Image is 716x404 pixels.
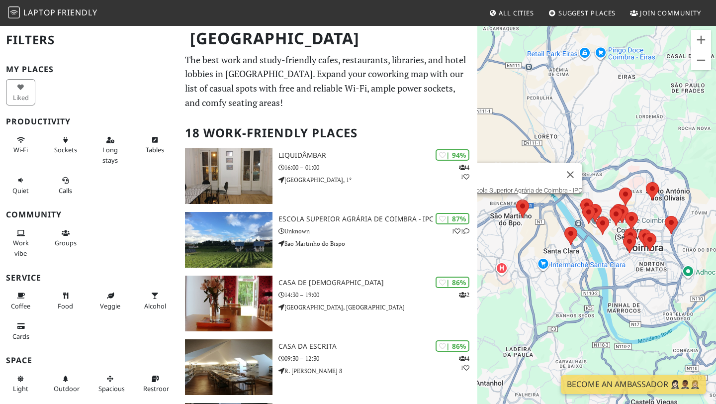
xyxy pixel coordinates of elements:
[55,238,77,247] span: Group tables
[436,340,469,352] div: | 86%
[278,175,477,185] p: [GEOGRAPHIC_DATA], 1°
[691,50,711,70] button: Zoom out
[54,384,80,393] span: Outdoor area
[185,148,272,204] img: Liquidâmbar
[146,145,164,154] span: Work-friendly tables
[51,371,80,397] button: Outdoor
[54,145,77,154] span: Power sockets
[51,172,80,199] button: Calls
[51,288,80,314] button: Food
[6,65,173,74] h3: My Places
[6,132,35,158] button: Wi-Fi
[51,132,80,158] button: Sockets
[278,366,477,376] p: R. [PERSON_NAME] 8
[561,375,706,394] a: Become an Ambassador 🤵🏻‍♀️🤵🏾‍♂️🤵🏼‍♀️
[278,279,477,287] h3: Casa de [DEMOGRAPHIC_DATA]
[6,25,173,55] h2: Filters
[459,354,469,373] p: 4 1
[6,117,173,126] h3: Productivity
[143,384,173,393] span: Restroom
[278,290,477,300] p: 14:30 – 19:00
[185,118,471,148] h2: 18 Work-Friendly Places
[179,339,477,395] a: Casa da Escrita | 86% 41 Casa da Escrita 09:30 – 12:30 R. [PERSON_NAME] 8
[185,339,272,395] img: Casa da Escrita
[278,215,477,223] h3: Escola Superior Agrária de Coimbra - IPC
[95,371,125,397] button: Spacious
[140,132,170,158] button: Tables
[102,145,118,164] span: Long stays
[23,7,56,18] span: Laptop
[179,276,477,331] a: Casa de Chá | 86% 2 Casa de [DEMOGRAPHIC_DATA] 14:30 – 19:00 [GEOGRAPHIC_DATA], [GEOGRAPHIC_DATA]
[436,277,469,288] div: | 86%
[544,4,620,22] a: Suggest Places
[640,8,701,17] span: Join Community
[278,239,477,248] p: Sao Martinho do Bispo
[558,163,582,187] button: Close
[691,30,711,50] button: Zoom in
[98,384,125,393] span: Spacious
[179,212,477,268] a: Escola Superior Agrária de Coimbra - IPC | 87% 11 Escola Superior Agrária de Coimbra - IPC Unknow...
[179,148,477,204] a: Liquidâmbar | 94% 41 Liquidâmbar 16:00 – 01:00 [GEOGRAPHIC_DATA], 1°
[182,25,475,52] h1: [GEOGRAPHIC_DATA]
[100,302,120,310] span: Veggie
[499,8,534,17] span: All Cities
[278,151,477,160] h3: Liquidâmbar
[469,187,582,194] a: Escola Superior Agrária de Coimbra - IPC
[436,213,469,224] div: | 87%
[459,290,469,300] p: 2
[140,288,170,314] button: Alcohol
[6,371,35,397] button: Light
[278,163,477,172] p: 16:00 – 01:00
[626,4,705,22] a: Join Community
[6,225,35,261] button: Work vibe
[13,384,28,393] span: Natural light
[6,356,173,365] h3: Space
[13,238,29,257] span: People working
[451,226,469,236] p: 1 1
[6,318,35,344] button: Cards
[6,288,35,314] button: Coffee
[6,273,173,283] h3: Service
[12,186,29,195] span: Quiet
[558,8,616,17] span: Suggest Places
[144,302,166,310] span: Alcohol
[185,276,272,331] img: Casa de Chá
[278,303,477,312] p: [GEOGRAPHIC_DATA], [GEOGRAPHIC_DATA]
[459,163,469,182] p: 4 1
[95,288,125,314] button: Veggie
[140,371,170,397] button: Restroom
[59,186,72,195] span: Video/audio calls
[58,302,73,310] span: Food
[13,145,28,154] span: Stable Wi-Fi
[12,332,29,341] span: Credit cards
[185,53,471,110] p: The best work and study-friendly cafes, restaurants, libraries, and hotel lobbies in [GEOGRAPHIC_...
[51,225,80,251] button: Groups
[11,302,30,310] span: Coffee
[278,354,477,363] p: 09:30 – 12:30
[278,226,477,236] p: Unknown
[185,212,272,268] img: Escola Superior Agrária de Coimbra - IPC
[57,7,97,18] span: Friendly
[95,132,125,168] button: Long stays
[485,4,538,22] a: All Cities
[6,172,35,199] button: Quiet
[278,342,477,351] h3: Casa da Escrita
[8,4,97,22] a: LaptopFriendly LaptopFriendly
[8,6,20,18] img: LaptopFriendly
[6,210,173,219] h3: Community
[436,149,469,161] div: | 94%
